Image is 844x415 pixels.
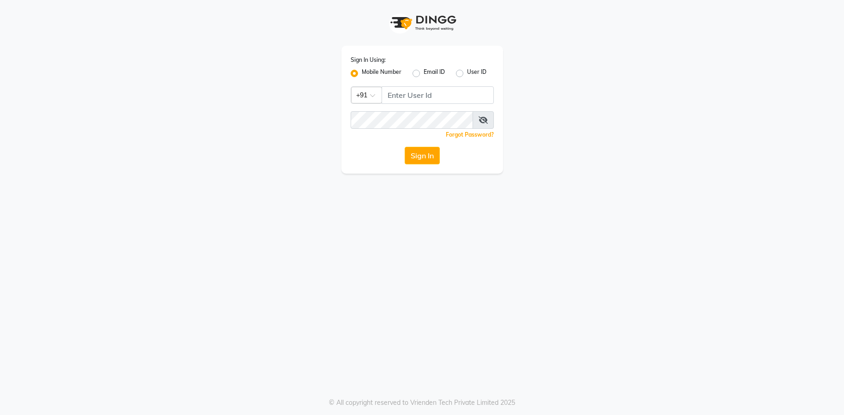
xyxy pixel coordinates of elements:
[424,68,445,79] label: Email ID
[351,56,386,64] label: Sign In Using:
[351,111,473,129] input: Username
[385,9,459,36] img: logo1.svg
[405,147,440,164] button: Sign In
[446,131,494,138] a: Forgot Password?
[382,86,494,104] input: Username
[362,68,401,79] label: Mobile Number
[467,68,486,79] label: User ID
